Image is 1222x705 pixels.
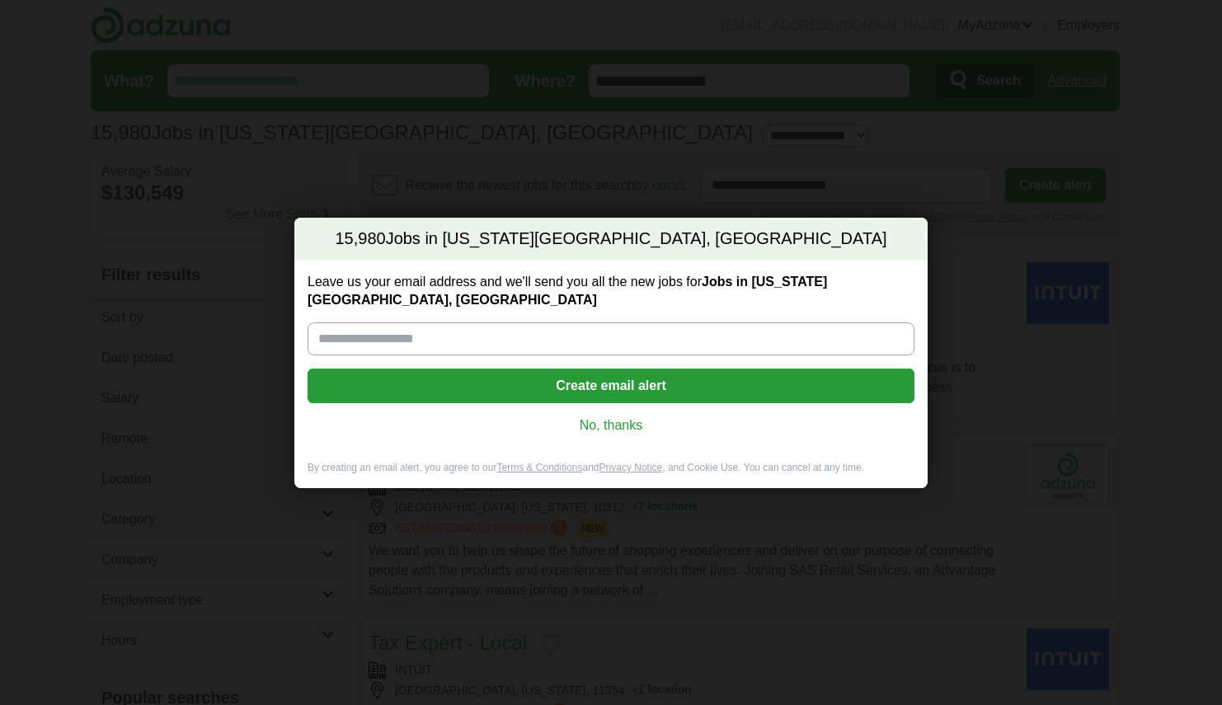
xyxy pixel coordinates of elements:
[294,461,928,488] div: By creating an email alert, you agree to our and , and Cookie Use. You can cancel at any time.
[496,462,582,473] a: Terms & Conditions
[308,369,914,403] button: Create email alert
[294,218,928,261] h2: Jobs in [US_STATE][GEOGRAPHIC_DATA], [GEOGRAPHIC_DATA]
[335,228,385,251] span: 15,980
[321,416,901,435] a: No, thanks
[599,462,663,473] a: Privacy Notice
[308,273,914,309] label: Leave us your email address and we'll send you all the new jobs for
